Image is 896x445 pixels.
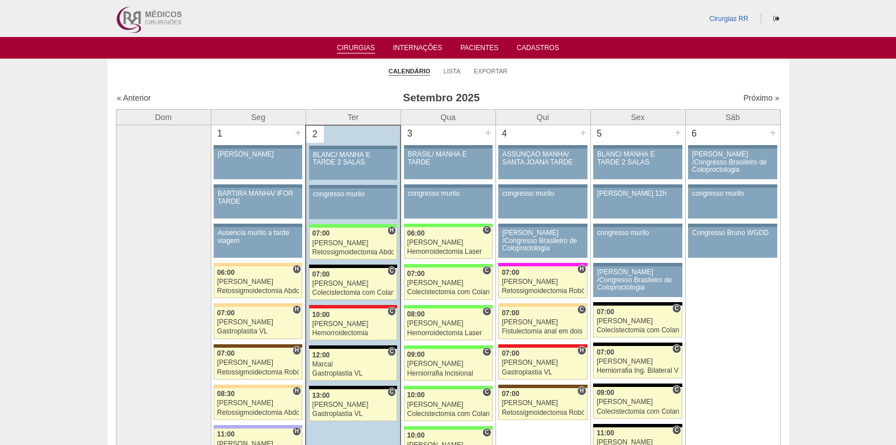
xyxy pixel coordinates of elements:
div: Key: Christóvão da Gama [214,425,302,428]
div: Colecistectomia com Colangiografia VL [597,327,679,334]
div: Retossigmoidectomia Robótica [502,409,584,417]
a: Calendário [389,67,430,76]
div: Key: Aviso [214,145,302,149]
div: [PERSON_NAME] [597,398,679,406]
a: Lista [444,67,461,75]
div: Key: Aviso [688,145,777,149]
a: C 07:00 [PERSON_NAME] Colecistectomia com Colangiografia VL [309,268,397,300]
th: Qui [495,109,590,125]
div: Gastroplastia VL [312,370,394,377]
div: [PERSON_NAME] [407,401,489,409]
span: 06:00 [217,269,235,277]
a: H 07:00 [PERSON_NAME] Retossigmoidectomia Robótica [498,388,587,420]
div: Key: Blanc [593,302,682,306]
a: C 13:00 [PERSON_NAME] Gastroplastia VL [309,389,397,421]
div: Herniorrafia Incisional [407,370,489,377]
div: congresso murilo [408,190,489,197]
div: [PERSON_NAME] [312,401,394,409]
div: Key: Aviso [593,184,682,188]
div: Key: Bartira [214,263,302,266]
a: Cadastros [516,44,559,55]
div: Gastroplastia VL [217,328,299,335]
span: 08:00 [407,310,425,318]
div: + [578,125,588,140]
a: H 07:00 [PERSON_NAME] Gastroplastia VL [498,348,587,380]
div: Key: Assunção [498,344,587,348]
div: [PERSON_NAME] [407,360,489,368]
span: 07:00 [597,348,614,356]
span: Consultório [672,385,681,394]
div: BLANC/ MANHÃ E TARDE 2 SALAS [313,151,394,166]
span: Consultório [482,307,491,316]
span: Hospital [293,346,301,355]
div: Key: Brasil [404,426,493,430]
div: BLANC/ MANHÃ E TARDE 2 SALAS [597,151,678,166]
div: Hemorroidectomia Laser [407,329,489,337]
span: Hospital [293,386,301,395]
i: Sair [773,15,780,22]
div: [PERSON_NAME] [502,399,584,407]
div: Key: Aviso [404,145,493,149]
div: ASSUNÇÃO MANHÃ/ SANTA JOANA TARDE [502,151,584,166]
a: H 07:00 [PERSON_NAME] Gastroplastia VL [214,307,302,339]
div: [PERSON_NAME] /Congresso Brasileiro de Coloproctologia [597,269,678,291]
div: + [388,126,398,141]
a: [PERSON_NAME] /Congresso Brasileiro de Coloproctologia [593,266,682,297]
div: [PERSON_NAME] [502,319,584,326]
a: [PERSON_NAME] 12h [593,188,682,219]
div: 2 [306,126,324,143]
a: [PERSON_NAME] [214,149,302,179]
div: [PERSON_NAME] [217,319,299,326]
div: Hemorroidectomia [312,329,394,337]
a: H 07:00 [PERSON_NAME] Retossigmoidectomia Robótica [214,348,302,380]
div: Retossigmoidectomia Abdominal VL [312,249,394,256]
a: congresso murilo [498,188,587,219]
div: 4 [496,125,514,142]
div: congresso murilo [692,190,773,197]
a: H 07:00 [PERSON_NAME] Retossigmoidectomia Robótica [498,266,587,298]
div: Key: Bartira [214,385,302,388]
div: congresso murilo [597,229,678,237]
div: Key: Blanc [309,386,397,389]
div: [PERSON_NAME] [407,279,489,287]
div: [PERSON_NAME] [597,358,679,365]
span: Hospital [577,346,586,355]
span: Consultório [387,307,396,316]
th: Sáb [685,109,780,125]
a: C 07:00 [PERSON_NAME] Fistulectomia anal em dois tempos [498,307,587,339]
span: 10:00 [312,311,330,319]
a: H 06:00 [PERSON_NAME] Retossigmoidectomia Abdominal VL [214,266,302,298]
div: Key: Brasil [309,224,397,228]
span: Hospital [293,265,301,274]
a: C 07:00 [PERSON_NAME] Herniorrafia Ing. Bilateral VL [593,346,682,378]
div: + [484,125,493,140]
span: Hospital [577,386,586,395]
div: Retossigmoidectomia Abdominal VL [217,287,299,295]
div: [PERSON_NAME] 12h [597,190,678,197]
div: Retossigmoidectomia Robótica [217,369,299,376]
span: 11:00 [217,430,235,438]
div: + [293,125,303,140]
a: C 10:00 [PERSON_NAME] Colecistectomia com Colangiografia VL [404,389,493,421]
div: Key: Blanc [309,345,397,349]
span: 07:00 [502,309,519,317]
span: Consultório [482,388,491,397]
div: Key: Blanc [593,384,682,387]
div: Fistulectomia anal em dois tempos [502,328,584,335]
div: 6 [686,125,703,142]
span: Consultório [482,347,491,356]
div: 5 [591,125,609,142]
th: Ter [306,109,401,125]
span: Consultório [672,426,681,435]
div: Key: Bartira [214,303,302,307]
div: Retossigmoidectomia Robótica [502,287,584,295]
a: C 06:00 [PERSON_NAME] Hemorroidectomia Laser [404,227,493,259]
a: congresso murilo [404,188,493,219]
span: 07:00 [312,270,330,278]
span: Hospital [293,305,301,314]
span: Hospital [387,226,396,235]
div: [PERSON_NAME] [218,151,298,158]
div: BARTIRA MANHÃ/ IFOR TARDE [218,190,298,205]
a: BARTIRA MANHÃ/ IFOR TARDE [214,188,302,219]
a: Cirurgias [337,44,375,53]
